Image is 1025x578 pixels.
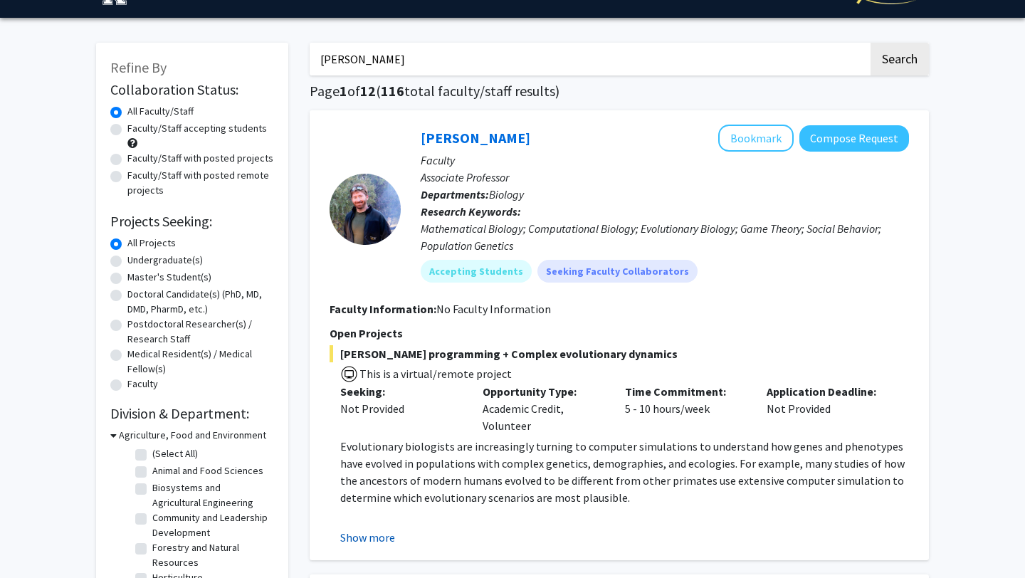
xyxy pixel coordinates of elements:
[119,428,266,443] h3: Agriculture, Food and Environment
[421,187,489,201] b: Departments:
[421,129,530,147] a: [PERSON_NAME]
[127,317,274,347] label: Postdoctoral Researcher(s) / Research Staff
[310,83,929,100] h1: Page of ( total faculty/staff results)
[483,383,604,400] p: Opportunity Type:
[330,345,909,362] span: [PERSON_NAME] programming + Complex evolutionary dynamics
[127,236,176,251] label: All Projects
[421,169,909,186] p: Associate Professor
[127,377,158,392] label: Faculty
[330,302,436,316] b: Faculty Information:
[110,81,274,98] h2: Collaboration Status:
[127,104,194,119] label: All Faculty/Staff
[381,82,404,100] span: 116
[489,187,524,201] span: Biology
[358,367,512,381] span: This is a virtual/remote project
[110,405,274,422] h2: Division & Department:
[340,400,461,417] div: Not Provided
[152,510,270,540] label: Community and Leadership Development
[436,302,551,316] span: No Faculty Information
[472,383,614,434] div: Academic Credit, Volunteer
[421,152,909,169] p: Faculty
[421,260,532,283] mat-chip: Accepting Students
[756,383,898,434] div: Not Provided
[421,204,521,219] b: Research Keywords:
[110,58,167,76] span: Refine By
[360,82,376,100] span: 12
[127,151,273,166] label: Faculty/Staff with posted projects
[340,383,461,400] p: Seeking:
[127,270,211,285] label: Master's Student(s)
[11,514,61,567] iframe: Chat
[625,383,746,400] p: Time Commitment:
[152,480,270,510] label: Biosystems and Agricultural Engineering
[767,383,888,400] p: Application Deadline:
[340,438,909,506] p: Evolutionary biologists are increasingly turning to computer simulations to understand how genes ...
[310,43,868,75] input: Search Keywords
[614,383,757,434] div: 5 - 10 hours/week
[537,260,698,283] mat-chip: Seeking Faculty Collaborators
[152,446,198,461] label: (Select All)
[110,213,274,230] h2: Projects Seeking:
[127,287,274,317] label: Doctoral Candidate(s) (PhD, MD, DMD, PharmD, etc.)
[127,168,274,198] label: Faculty/Staff with posted remote projects
[340,82,347,100] span: 1
[152,463,263,478] label: Animal and Food Sciences
[127,253,203,268] label: Undergraduate(s)
[127,121,267,136] label: Faculty/Staff accepting students
[330,325,909,342] p: Open Projects
[127,347,274,377] label: Medical Resident(s) / Medical Fellow(s)
[421,220,909,254] div: Mathematical Biology; Computational Biology; Evolutionary Biology; Game Theory; Social Behavior; ...
[152,540,270,570] label: Forestry and Natural Resources
[871,43,929,75] button: Search
[799,125,909,152] button: Compose Request to Jeremy Van Cleve
[718,125,794,152] button: Add Jeremy Van Cleve to Bookmarks
[340,529,395,546] button: Show more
